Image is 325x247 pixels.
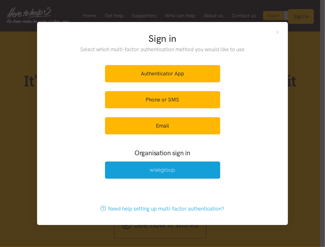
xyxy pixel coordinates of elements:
[275,30,280,35] button: Close
[150,168,175,173] img: Wise Group
[105,117,220,134] a: Email
[105,91,220,108] a: Phone or SMS
[105,65,220,82] a: Authenticator App
[68,32,258,45] h2: Sign in
[94,200,231,217] a: Need help setting up multi-factor authentication?
[68,45,258,54] p: Select which multi-factor authentication method you would like to use
[88,148,237,157] h3: Organisation sign in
